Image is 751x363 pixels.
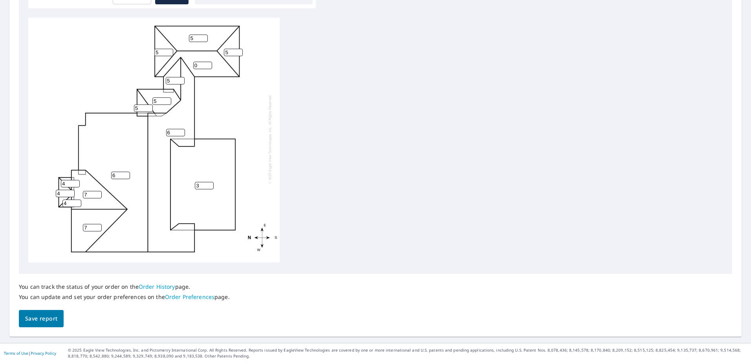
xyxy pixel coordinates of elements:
[19,283,230,290] p: You can track the status of your order on the page.
[139,283,175,290] a: Order History
[4,351,56,356] p: |
[4,350,28,356] a: Terms of Use
[165,293,214,301] a: Order Preferences
[25,314,57,324] span: Save report
[19,310,64,328] button: Save report
[19,293,230,301] p: You can update and set your order preferences on the page.
[68,347,747,359] p: © 2025 Eagle View Technologies, Inc. and Pictometry International Corp. All Rights Reserved. Repo...
[31,350,56,356] a: Privacy Policy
